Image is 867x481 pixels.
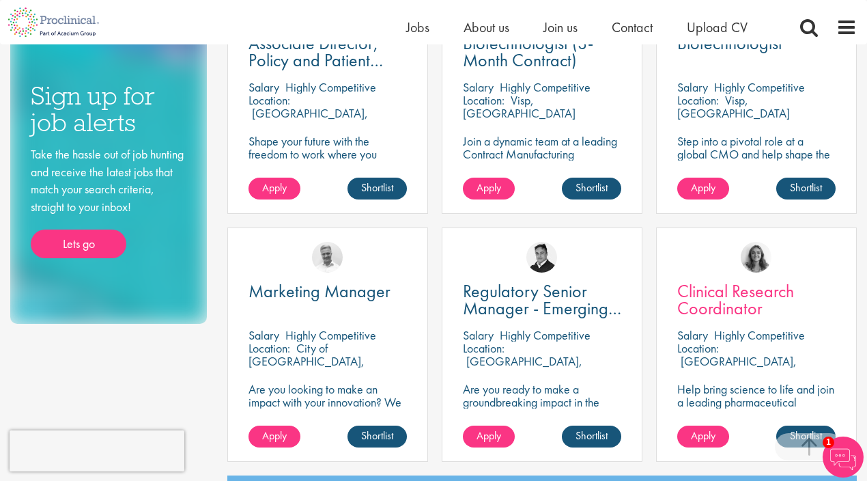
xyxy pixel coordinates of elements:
p: Visp, [GEOGRAPHIC_DATA] [463,92,575,121]
span: Salary [248,79,279,95]
p: [GEOGRAPHIC_DATA], [GEOGRAPHIC_DATA] [463,353,582,382]
a: Apply [463,178,515,200]
div: Take the hassle out of job hunting and receive the latest jobs that match your search criteria, s... [31,146,186,258]
a: Shortlist [347,178,407,200]
span: Apply [477,428,501,443]
span: Apply [262,180,287,195]
img: Peter Duvall [526,242,557,273]
p: Highly Competitive [500,327,591,343]
span: Apply [262,428,287,443]
a: Apply [248,426,300,448]
p: Highly Competitive [714,327,805,343]
a: Shortlist [776,426,836,448]
a: Apply [677,178,729,200]
a: Apply [677,426,729,448]
a: Shortlist [347,426,407,448]
p: Highly Competitive [714,79,805,95]
span: Location: [248,340,290,356]
span: Clinical Research Coordinator [677,279,794,320]
span: Associate Director, Policy and Patient Advocacy [248,31,383,89]
span: Salary [248,327,279,343]
span: Apply [691,428,715,443]
p: Help bring science to life and join a leading pharmaceutical company to play a key role in delive... [677,383,836,448]
img: Joshua Bye [312,242,343,273]
p: City of [GEOGRAPHIC_DATA], [GEOGRAPHIC_DATA] [248,340,365,382]
a: Join us [543,18,578,36]
span: Regulatory Senior Manager - Emerging Markets [463,279,621,337]
a: Regulatory Senior Manager - Emerging Markets [463,283,621,317]
a: Shortlist [562,178,621,200]
p: [GEOGRAPHIC_DATA], [GEOGRAPHIC_DATA] [677,353,797,382]
p: Are you ready to make a groundbreaking impact in the world of biotechnology? Join a growing compa... [463,383,621,461]
span: Salary [677,79,708,95]
span: 1 [823,437,834,448]
span: Salary [677,327,708,343]
span: Location: [677,92,719,108]
p: Join a dynamic team at a leading Contract Manufacturing Organisation (CMO) and contribute to grou... [463,135,621,212]
iframe: reCAPTCHA [10,430,184,471]
p: Visp, [GEOGRAPHIC_DATA] [677,92,790,121]
a: Marketing Manager [248,283,407,300]
a: Shortlist [562,426,621,448]
a: Associate Director, Policy and Patient Advocacy [248,35,407,69]
p: Highly Competitive [500,79,591,95]
span: Location: [248,92,290,108]
p: [GEOGRAPHIC_DATA], [GEOGRAPHIC_DATA] [248,105,368,134]
span: Salary [463,79,494,95]
span: Marketing Manager [248,279,390,303]
span: Location: [463,92,504,108]
a: Clinical Research Coordinator [677,283,836,317]
img: Jackie Cerchio [741,242,771,273]
span: Location: [677,340,719,356]
p: Are you looking to make an impact with your innovation? We are working with a well-established ph... [248,383,407,461]
span: Apply [691,180,715,195]
a: Biotechnologist [677,35,836,52]
a: Apply [463,426,515,448]
p: Step into a pivotal role at a global CMO and help shape the future of healthcare manufacturing. [677,135,836,187]
a: Shortlist [776,178,836,200]
img: Chatbot [823,437,864,478]
p: Shape your future with the freedom to work where you thrive! Join our client in this hybrid role ... [248,135,407,187]
a: About us [464,18,509,36]
span: Biotechnologist (3-Month Contract) [463,31,593,72]
p: Highly Competitive [285,79,376,95]
span: Apply [477,180,501,195]
a: Apply [248,178,300,200]
a: Lets go [31,230,126,258]
h3: Sign up for job alerts [31,83,186,135]
p: Highly Competitive [285,327,376,343]
a: Jobs [406,18,429,36]
a: Upload CV [687,18,748,36]
a: Biotechnologist (3-Month Contract) [463,35,621,69]
span: Salary [463,327,494,343]
span: Location: [463,340,504,356]
a: Contact [612,18,653,36]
